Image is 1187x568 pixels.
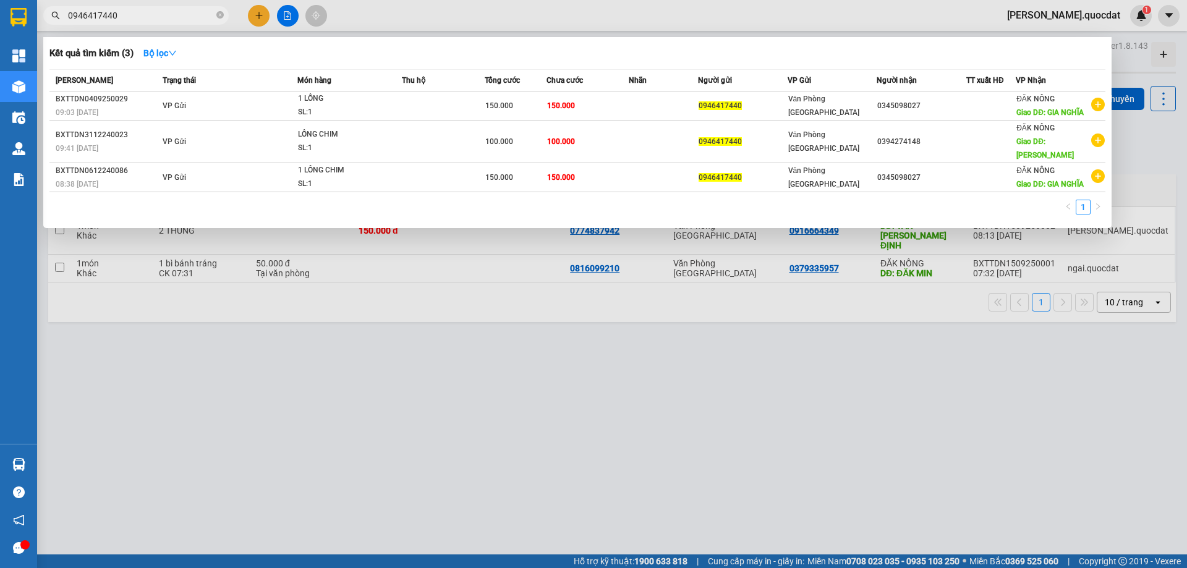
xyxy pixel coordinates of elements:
[298,177,391,191] div: SL: 1
[163,101,186,110] span: VP Gửi
[12,111,25,124] img: warehouse-icon
[298,106,391,119] div: SL: 1
[877,100,966,112] div: 0345098027
[56,93,159,106] div: BXTTDN0409250029
[12,458,25,471] img: warehouse-icon
[1091,134,1105,147] span: plus-circle
[1016,137,1074,159] span: Giao DĐ: [PERSON_NAME]
[298,142,391,155] div: SL: 1
[402,76,425,85] span: Thu hộ
[1065,203,1072,210] span: left
[56,129,159,142] div: BXTTDN3112240023
[877,135,966,148] div: 0394274148
[11,8,27,27] img: logo-vxr
[163,173,186,182] span: VP Gửi
[877,171,966,184] div: 0345098027
[1091,200,1105,214] button: right
[1091,169,1105,183] span: plus-circle
[13,542,25,554] span: message
[485,137,513,146] span: 100.000
[788,130,859,153] span: Văn Phòng [GEOGRAPHIC_DATA]
[163,76,196,85] span: Trạng thái
[13,486,25,498] span: question-circle
[485,101,513,110] span: 150.000
[698,76,732,85] span: Người gửi
[699,137,742,146] span: 0946417440
[1076,200,1090,214] a: 1
[1061,200,1076,214] button: left
[629,76,647,85] span: Nhãn
[56,76,113,85] span: [PERSON_NAME]
[216,10,224,22] span: close-circle
[547,101,575,110] span: 150.000
[56,144,98,153] span: 09:41 [DATE]
[1016,108,1084,117] span: Giao DĐ: GIA NGHĨA
[49,47,134,60] h3: Kết quả tìm kiếm ( 3 )
[56,108,98,117] span: 09:03 [DATE]
[788,95,859,117] span: Văn Phòng [GEOGRAPHIC_DATA]
[1016,166,1055,175] span: ĐĂK NÔNG
[485,173,513,182] span: 150.000
[168,49,177,57] span: down
[216,11,224,19] span: close-circle
[163,137,186,146] span: VP Gửi
[56,164,159,177] div: BXTTDN0612240086
[966,76,1004,85] span: TT xuất HĐ
[13,514,25,526] span: notification
[56,180,98,189] span: 08:38 [DATE]
[485,76,520,85] span: Tổng cước
[12,80,25,93] img: warehouse-icon
[1016,180,1084,189] span: Giao DĐ: GIA NGHĨA
[297,76,331,85] span: Món hàng
[547,173,575,182] span: 150.000
[51,11,60,20] span: search
[1091,200,1105,214] li: Next Page
[547,137,575,146] span: 100.000
[1094,203,1102,210] span: right
[1016,124,1055,132] span: ĐĂK NÔNG
[1091,98,1105,111] span: plus-circle
[68,9,214,22] input: Tìm tên, số ĐT hoặc mã đơn
[134,43,187,63] button: Bộ lọcdown
[1016,95,1055,103] span: ĐĂK NÔNG
[12,142,25,155] img: warehouse-icon
[1016,76,1046,85] span: VP Nhận
[877,76,917,85] span: Người nhận
[12,173,25,186] img: solution-icon
[143,48,177,58] strong: Bộ lọc
[298,164,391,177] div: 1 LỒNG CHIM
[298,92,391,106] div: 1 LỒNG
[699,173,742,182] span: 0946417440
[1076,200,1091,214] li: 1
[12,49,25,62] img: dashboard-icon
[1061,200,1076,214] li: Previous Page
[298,128,391,142] div: LỒNG CHIM
[788,166,859,189] span: Văn Phòng [GEOGRAPHIC_DATA]
[547,76,583,85] span: Chưa cước
[699,101,742,110] span: 0946417440
[788,76,811,85] span: VP Gửi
